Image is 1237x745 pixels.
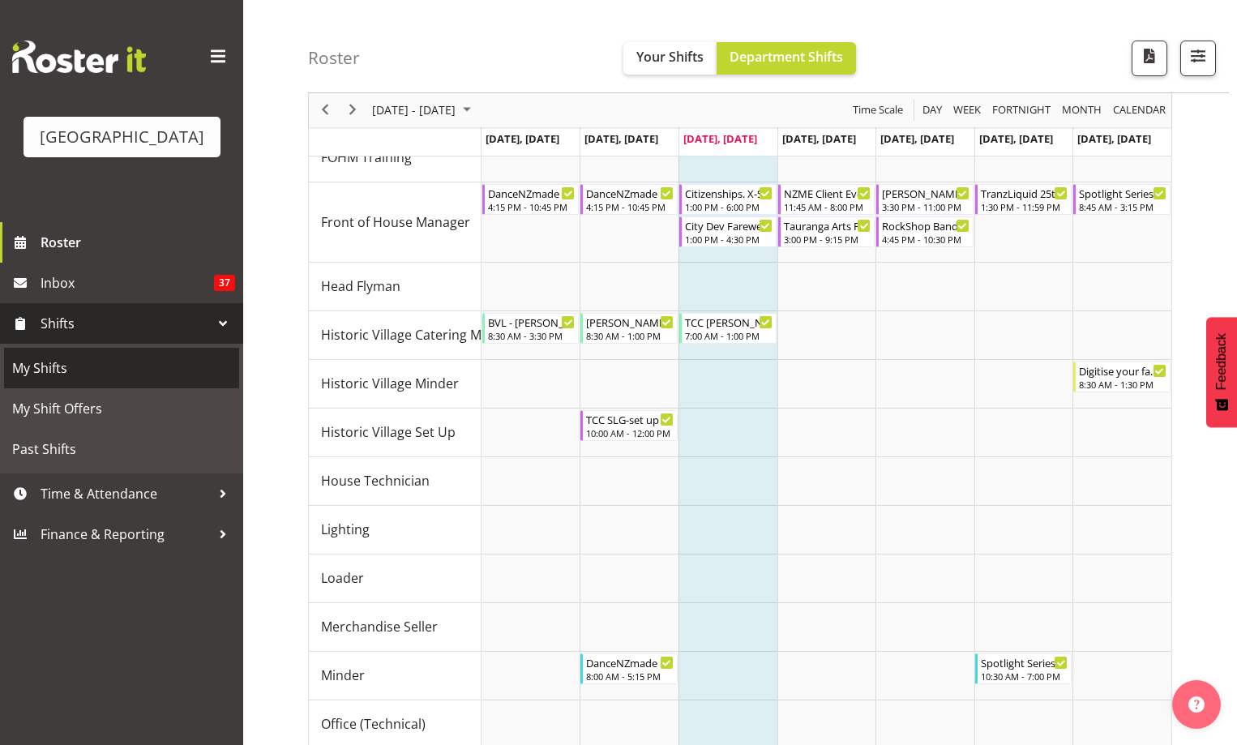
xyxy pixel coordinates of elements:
span: Front of House Manager [321,212,470,232]
div: 8:30 AM - 3:30 PM [488,329,576,342]
div: 7:00 AM - 1:00 PM [685,329,773,342]
div: Minder"s event - Spotlight Series by Create the Bay Minder Shift - Chris Darlington Begin From Sa... [975,653,1072,684]
div: BVL - [PERSON_NAME] [488,314,576,330]
div: Front of House Manager"s event - RockShop Bandquest 2025 FOHM Shift - Aaron Smart Begin From Frid... [876,216,974,247]
button: Department Shifts [717,42,856,75]
div: 11:45 AM - 8:00 PM [784,200,871,213]
div: Front of House Manager"s event - Tauranga Arts Festival Launch FOHM Shift - Robin Hendriks Begin ... [778,216,875,247]
div: 3:30 PM - 11:00 PM [882,200,969,213]
div: Historic Village Set Up"s event - TCC SLG-set up for tomorrow (anytime). Same person - Ruby Grace... [580,410,678,441]
button: Filter Shifts [1180,41,1216,76]
span: Loader [321,568,364,588]
div: August 11 - 17, 2025 [366,93,481,127]
img: help-xxl-2.png [1188,696,1205,713]
span: [DATE], [DATE] [486,131,559,146]
td: Merchandise Seller resource [309,603,482,652]
td: Lighting resource [309,506,482,554]
div: [PERSON_NAME] Annual Awards Cargo Shed - [PERSON_NAME] [882,185,969,201]
div: Front of House Manager"s event - Ray White Annual Awards Cargo Shed - Robin Hendriks Begin From F... [876,184,974,215]
div: Front of House Manager"s event - NZME Client Event Cargo Shed - Aaron Smart Begin From Thursday, ... [778,184,875,215]
div: Tauranga Arts Festival Launch FOHM Shift - [PERSON_NAME] [784,217,871,233]
a: My Shifts [4,348,239,388]
div: 3:00 PM - 9:15 PM [784,233,871,246]
div: next period [339,93,366,127]
td: Loader resource [309,554,482,603]
span: Minder [321,666,365,685]
span: Time Scale [851,101,905,121]
span: Department Shifts [730,48,843,66]
div: 8:45 AM - 3:15 PM [1079,200,1166,213]
span: Day [921,101,944,121]
div: Front of House Manager"s event - Spotlight Series by Create the Bay (Troupes) FOHM Shift - Robin ... [1073,184,1171,215]
button: Fortnight [990,101,1054,121]
div: Front of House Manager"s event - DanceNZmade Interschool Comp 2025 FOHM Shift - Robin Hendriks Be... [580,184,678,215]
span: Head Flyman [321,276,400,296]
span: Roster [41,230,235,255]
span: Time & Attendance [41,482,211,506]
a: Past Shifts [4,429,239,469]
div: 10:00 AM - 12:00 PM [586,426,674,439]
span: House Technician [321,471,430,490]
div: Historic Village Catering Minder"s event - BVL - Ruby Grace Begin From Monday, August 11, 2025 at... [482,313,580,344]
div: 1:30 PM - 11:59 PM [981,200,1068,213]
div: Spotlight Series by Create the Bay (Troupes) FOHM Shift - [PERSON_NAME] [1079,185,1166,201]
button: Time Scale [850,101,906,121]
span: Week [952,101,982,121]
span: Fortnight [991,101,1052,121]
div: Minder"s event - DanceNZmade Minder Shift - Chris Darlington Begin From Tuesday, August 12, 2025 ... [580,653,678,684]
div: Front of House Manager"s event - DanceNZmade Interschool Comp 2025 FOHM Shift - Aaron Smart Begin... [482,184,580,215]
div: [GEOGRAPHIC_DATA] [40,125,204,149]
div: DanceNZmade Interschool Comp 2025 FOHM Shift - [PERSON_NAME] [586,185,674,201]
span: 37 [214,275,235,291]
span: [DATE], [DATE] [1077,131,1151,146]
div: Front of House Manager"s event - TranzLiquid 25th birthday Cargo Shed - Davey Van Gooswilligen Be... [975,184,1072,215]
div: Historic Village Minder"s event - Digitise your family photographs - workshop - Ruby Grace Begin ... [1073,362,1171,392]
div: Citizenships. X-Space. FOHM - [PERSON_NAME] [685,185,773,201]
div: Front of House Manager"s event - City Dev Farewell - Terrace Rooms - Aaron Smart Begin From Wedne... [679,216,777,247]
span: Shifts [41,311,211,336]
div: 4:15 PM - 10:45 PM [488,200,576,213]
button: Timeline Day [920,101,945,121]
span: My Shifts [12,356,231,380]
td: Historic Village Minder resource [309,360,482,409]
span: Inbox [41,271,214,295]
div: [PERSON_NAME] Real Estate - [PERSON_NAME] [586,314,674,330]
td: House Technician resource [309,457,482,506]
span: [DATE] - [DATE] [370,101,457,121]
div: 8:30 AM - 1:00 PM [586,329,674,342]
div: Digitise your family photographs - workshop - [PERSON_NAME] [1079,362,1166,379]
span: FOHM Training [321,148,412,167]
div: TCC SLG-set up for [DATE] (anytime). Same person - [PERSON_NAME] [586,411,674,427]
div: Front of House Manager"s event - Citizenships. X-Space. FOHM - Valerie Donaldson Begin From Wedne... [679,184,777,215]
span: calendar [1111,101,1167,121]
span: Office (Technical) [321,714,426,734]
span: Historic Village Catering Minder [321,325,514,345]
span: [DATE], [DATE] [782,131,856,146]
td: FOHM Training resource [309,134,482,182]
div: 10:30 AM - 7:00 PM [981,670,1068,683]
div: Spotlight Series by Create the Bay Minder Shift - [PERSON_NAME] [981,654,1068,670]
img: Rosterit website logo [12,41,146,73]
div: DanceNZmade Minder Shift - [PERSON_NAME] [586,654,674,670]
span: Past Shifts [12,437,231,461]
span: [DATE], [DATE] [880,131,954,146]
button: Your Shifts [623,42,717,75]
span: Merchandise Seller [321,617,438,636]
div: 1:00 PM - 4:30 PM [685,233,773,246]
button: Download a PDF of the roster according to the set date range. [1132,41,1167,76]
span: Lighting [321,520,370,539]
td: Front of House Manager resource [309,182,482,263]
span: [DATE], [DATE] [683,131,757,146]
a: My Shift Offers [4,388,239,429]
button: August 2025 [370,101,478,121]
div: NZME Client Event Cargo Shed - [PERSON_NAME] [784,185,871,201]
button: Timeline Week [951,101,984,121]
button: Timeline Month [1059,101,1105,121]
button: Next [342,101,364,121]
div: 4:15 PM - 10:45 PM [586,200,674,213]
h4: Roster [308,49,360,67]
div: 4:45 PM - 10:30 PM [882,233,969,246]
span: [DATE], [DATE] [584,131,658,146]
div: Historic Village Catering Minder"s event - Bower Real Estate - Aaron Smart Begin From Tuesday, Au... [580,313,678,344]
div: TCC [PERSON_NAME] - SLG - [PERSON_NAME] [685,314,773,330]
